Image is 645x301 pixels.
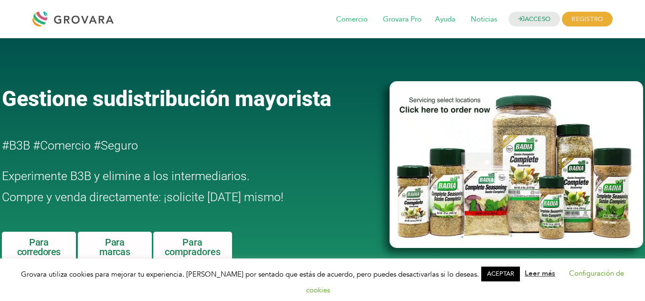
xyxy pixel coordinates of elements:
font: ACEPTAR [487,269,514,278]
a: Noticias [464,14,504,25]
font: Compre y venda directamente: ¡solicite [DATE] mismo! [2,190,284,204]
font: #B3B #Comercio #Seguro [2,139,138,152]
a: Para compradores [153,232,232,262]
a: ACCESO [508,12,560,27]
font: Noticias [471,15,497,24]
a: Para corredores [2,232,76,262]
font: ACCESO [525,15,551,23]
font: Grovara Pro [383,15,422,24]
font: Para corredores [17,236,61,258]
a: Ayuda [428,14,462,25]
font: REGISTRO [571,15,603,23]
a: ACEPTAR [481,267,520,281]
font: Ayuda [435,15,455,24]
font: Gestione su [2,86,116,111]
a: Configuración de cookies [306,269,624,294]
a: Leer más [525,269,555,278]
a: Grovara Pro [376,14,428,25]
font: Experimente B3B y elimine a los intermediarios. [2,169,250,183]
font: Grovara utiliza cookies para mejorar tu experiencia. [PERSON_NAME] por sentado que estás de acuer... [21,269,479,279]
font: distribución mayorista [116,86,331,111]
font: Comercio [336,15,368,24]
a: Gestione sudistribución mayorista [2,86,374,111]
font: Para compradores [165,236,221,258]
font: Para marcas [99,236,130,258]
a: Para marcas [78,232,152,262]
a: Comercio [329,14,374,25]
